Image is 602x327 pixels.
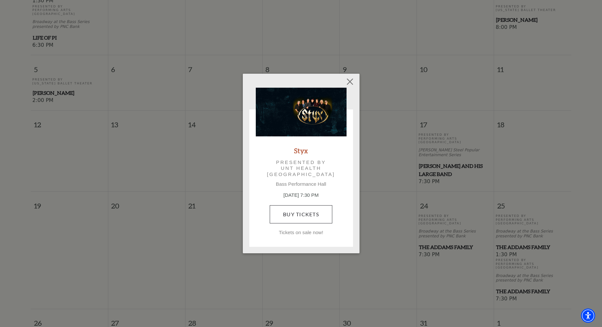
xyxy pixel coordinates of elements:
a: Styx [294,146,308,155]
p: [DATE] 7:30 PM [256,192,347,199]
p: Presented by UNT Health [GEOGRAPHIC_DATA] [265,159,337,177]
img: Styx [256,88,347,136]
a: Buy Tickets [270,205,332,223]
p: Bass Performance Hall [256,181,347,187]
p: Tickets on sale now! [256,230,347,235]
div: Accessibility Menu [581,308,595,323]
button: Close [344,76,356,88]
